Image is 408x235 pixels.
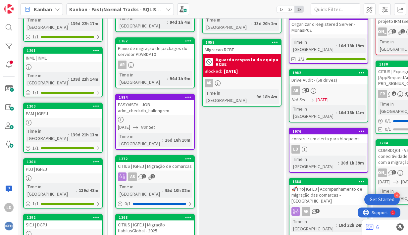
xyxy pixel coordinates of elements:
[167,75,168,82] span: :
[289,185,368,205] div: 🚀Proj IGFEJ | Acompanhamento de migração das comarcas - [GEOGRAPHIC_DATA]
[394,192,400,198] div: 4
[289,14,368,34] div: 1795Organizar o Registered Server - MonasP02
[295,6,304,13] span: 3x
[116,100,194,115] div: EASYVISTA - JOB adm_checkdb_hallengren
[255,93,279,100] div: 9d 18h 4m
[378,90,387,98] div: FR
[292,70,368,75] div: 1982
[370,196,394,203] div: Get Started
[392,170,396,174] span: 3
[119,95,194,100] div: 1984
[24,165,102,173] div: PDJ | IGFEJ
[292,179,368,184] div: 1388
[116,38,194,59] div: 1762Plano de migração de packages do servidor PDVBDP10
[118,61,127,69] div: AR
[32,145,39,152] span: 1 / 1
[286,6,295,13] span: 2x
[168,75,192,82] div: 94d 1h 9m
[401,29,405,33] span: 1
[206,40,281,45] div: 1958
[24,48,102,62] div: 1291INML | INML
[4,203,14,212] div: LD
[26,183,76,198] div: Time in [GEOGRAPHIC_DATA]
[118,71,167,86] div: Time in [GEOGRAPHIC_DATA]
[24,88,102,97] div: 1/1
[116,94,194,115] div: 1984EASYVISTA - JOB adm_checkdb_hallengren
[339,159,366,166] div: 20d 1h 39m
[291,156,338,170] div: Time in [GEOGRAPHIC_DATA]
[336,42,337,49] span: :
[32,200,39,207] span: 1 / 1
[116,38,194,44] div: 1762
[316,96,329,103] span: [DATE]
[252,20,279,27] div: 13d 20h 1m
[118,183,162,198] div: Time in [GEOGRAPHIC_DATA]
[116,162,194,170] div: CITIUS | IGFEJ | Migração de comarcas
[291,97,306,103] i: Not Set
[151,174,155,178] span: 2
[289,145,368,154] div: LD
[116,214,194,220] div: 1368
[289,207,368,216] div: AR
[119,39,194,43] div: 1762
[289,86,368,95] div: AR
[116,156,194,170] div: 1372CITIUS | IGFEJ | Migração de comarcas
[337,109,366,116] div: 16d 18h 11m
[205,79,213,87] div: AR
[69,75,100,83] div: 139d 22h 14m
[32,89,39,96] span: 1 / 1
[24,54,102,62] div: INML | INML
[289,76,368,84] div: Drive Audit - (58 drives)
[14,1,30,9] span: Support
[364,194,400,205] div: Open Get Started checklist, remaining modules: 4
[34,5,52,13] span: Kanban
[24,159,102,173] div: 1364PDJ | IGFEJ
[302,207,310,216] div: AR
[24,200,102,208] div: 1/1
[24,103,102,109] div: 1300
[336,109,337,116] span: :
[162,136,163,144] span: :
[27,48,102,53] div: 1291
[27,104,102,109] div: 1300
[291,38,336,53] div: Time in [GEOGRAPHIC_DATA]
[203,39,281,54] div: 1958MIgracao RCBE
[277,6,286,13] span: 1x
[119,157,194,161] div: 1372
[163,187,192,194] div: 95d 10h 32m
[4,221,14,231] img: avatar
[24,220,102,229] div: SIEJ | DGPJ
[118,133,162,147] div: Time in [GEOGRAPHIC_DATA]
[116,44,194,59] div: Plano de migração de packages do servidor PDVBDP10
[315,209,320,213] span: 1
[24,48,102,54] div: 1291
[203,45,281,54] div: MIgracao RCBE
[24,103,102,118] div: 1300PAM | IGFEJ
[224,68,238,75] div: [DATE]
[26,16,68,31] div: Time in [GEOGRAPHIC_DATA]
[378,27,387,36] div: [PERSON_NAME]
[24,214,102,229] div: 1292SIEJ | DGPJ
[291,105,336,120] div: Time in [GEOGRAPHIC_DATA]
[24,33,102,41] div: 1/1
[26,127,68,142] div: Time in [GEOGRAPHIC_DATA]
[68,75,69,83] span: :
[289,134,368,143] div: construir um alerta para bloqueios
[298,56,304,63] span: 2/2
[289,20,368,34] div: Organizar o Registered Server - MonasP02
[289,179,368,185] div: 1388
[392,91,396,96] span: 2
[32,33,39,40] span: 1 / 1
[205,89,254,104] div: Time in [GEOGRAPHIC_DATA]
[216,57,279,67] b: Aguarda resposta da equipa RCBE
[4,4,14,14] img: Visit kanbanzone.com
[203,39,281,45] div: 1958
[289,70,368,84] div: 1982Drive Audit - (58 drives)
[24,159,102,165] div: 1364
[289,70,368,76] div: 1982
[305,88,309,92] span: 1
[24,109,102,118] div: PAM | IGFEJ
[128,172,137,181] div: AS
[291,218,336,232] div: Time in [GEOGRAPHIC_DATA]
[116,61,194,69] div: AR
